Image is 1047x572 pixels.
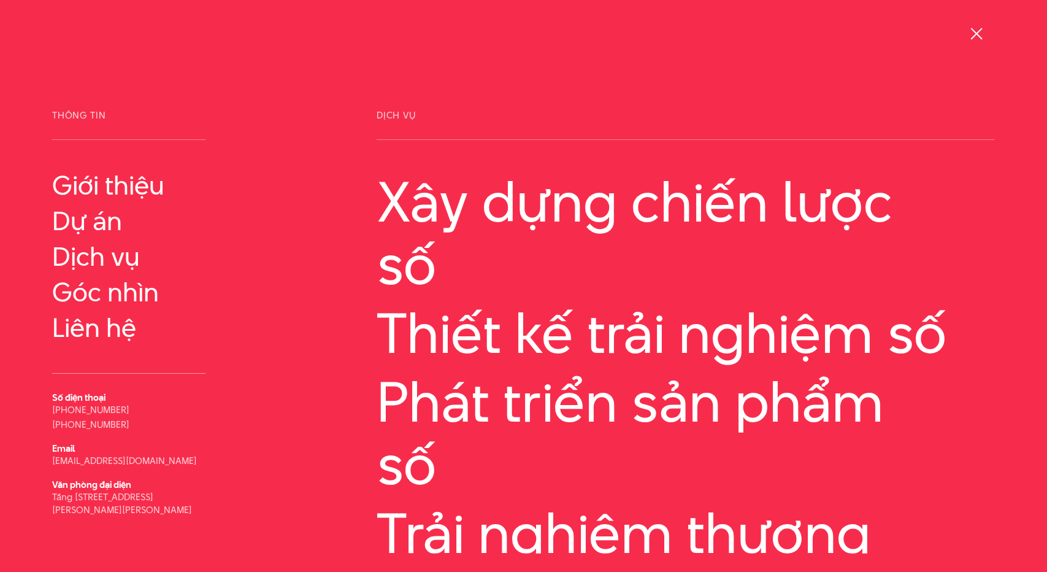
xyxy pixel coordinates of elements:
[377,371,995,496] a: Phát triển sản phẩm số
[377,171,995,296] a: Xây dựng chiến lược số
[52,454,197,467] a: [EMAIL_ADDRESS][DOMAIN_NAME]
[52,313,205,342] a: Liên hệ
[52,277,205,307] a: Góc nhìn
[52,242,205,271] a: Dịch vụ
[377,302,995,365] a: Thiết kế trải nghiệm số
[52,403,129,416] a: [PHONE_NUMBER]
[52,418,129,431] a: [PHONE_NUMBER]
[52,490,205,516] p: Tầng [STREET_ADDRESS][PERSON_NAME][PERSON_NAME]
[377,110,995,140] span: Dịch vụ
[52,442,75,455] b: Email
[52,110,205,140] span: Thông tin
[52,391,105,404] b: Số điện thoại
[52,171,205,200] a: Giới thiệu
[52,206,205,236] a: Dự án
[52,478,131,491] b: Văn phòng đại diện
